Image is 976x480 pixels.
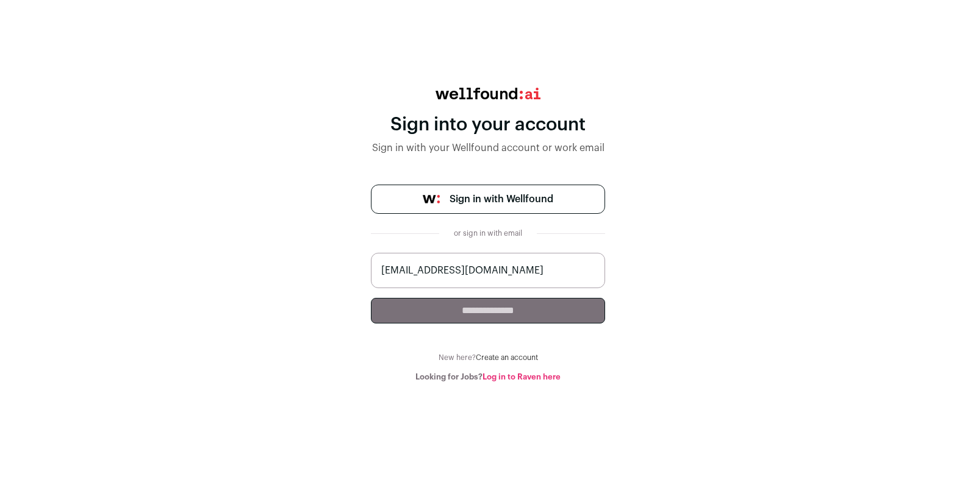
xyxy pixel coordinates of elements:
[436,88,540,99] img: wellfound:ai
[450,192,553,206] span: Sign in with Wellfound
[371,372,605,382] div: Looking for Jobs?
[371,141,605,155] div: Sign in with your Wellfound account or work email
[476,354,538,361] a: Create an account
[483,373,561,381] a: Log in to Raven here
[371,114,605,136] div: Sign into your account
[449,228,527,238] div: or sign in with email
[371,185,605,214] a: Sign in with Wellfound
[371,253,605,288] input: name@work-email.com
[423,195,440,203] img: wellfound-symbol-flush-black-fb3c872781a75f747ccb3a119075da62bfe97bd399995f84a933054e44a575c4.png
[371,353,605,362] div: New here?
